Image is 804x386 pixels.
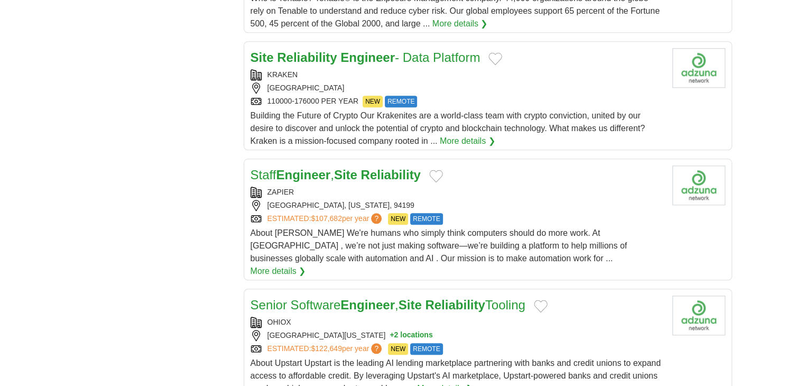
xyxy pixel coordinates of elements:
span: NEW [388,213,408,225]
strong: Reliability [425,298,485,312]
button: Add to favorite jobs [534,300,548,313]
div: [GEOGRAPHIC_DATA] [251,82,664,94]
span: + [390,330,394,341]
div: KRAKEN [251,69,664,80]
strong: Site [399,298,422,312]
a: ESTIMATED:$122,649per year? [267,343,384,355]
a: More details ❯ [440,135,495,148]
strong: Engineer [276,168,330,182]
span: ? [371,213,382,224]
a: StaffEngineer,Site Reliability [251,168,421,182]
a: ESTIMATED:$107,682per year? [267,213,384,225]
div: ZAPIER [251,187,664,198]
strong: Engineer [340,298,395,312]
img: Company logo [672,48,725,88]
button: +2 locations [390,330,432,341]
span: REMOTE [410,213,442,225]
a: More details ❯ [432,17,488,30]
div: [GEOGRAPHIC_DATA][US_STATE] [251,330,664,341]
strong: Reliability [361,168,421,182]
span: REMOTE [410,343,442,355]
a: More details ❯ [251,265,306,278]
span: ? [371,343,382,354]
div: [GEOGRAPHIC_DATA], [US_STATE], 94199 [251,200,664,211]
span: $107,682 [311,214,341,223]
div: 110000-176000 PER YEAR [251,96,664,107]
img: Company logo [672,166,725,205]
span: $122,649 [311,344,341,353]
span: NEW [388,343,408,355]
a: Site Reliability Engineer- Data Platform [251,50,480,65]
span: About [PERSON_NAME] We're humans who simply think computers should do more work. At [GEOGRAPHIC_D... [251,228,627,263]
strong: Reliability [277,50,337,65]
strong: Engineer [340,50,395,65]
span: NEW [363,96,383,107]
button: Add to favorite jobs [429,170,443,182]
div: OHIOX [251,317,664,328]
span: REMOTE [385,96,417,107]
strong: Site [334,168,357,182]
strong: Site [251,50,274,65]
span: Building the Future of Crypto Our Krakenites are a world-class team with crypto conviction, unite... [251,111,645,145]
img: Company logo [672,296,725,335]
a: Senior SoftwareEngineer,Site ReliabilityTooling [251,298,525,312]
button: Add to favorite jobs [488,52,502,65]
